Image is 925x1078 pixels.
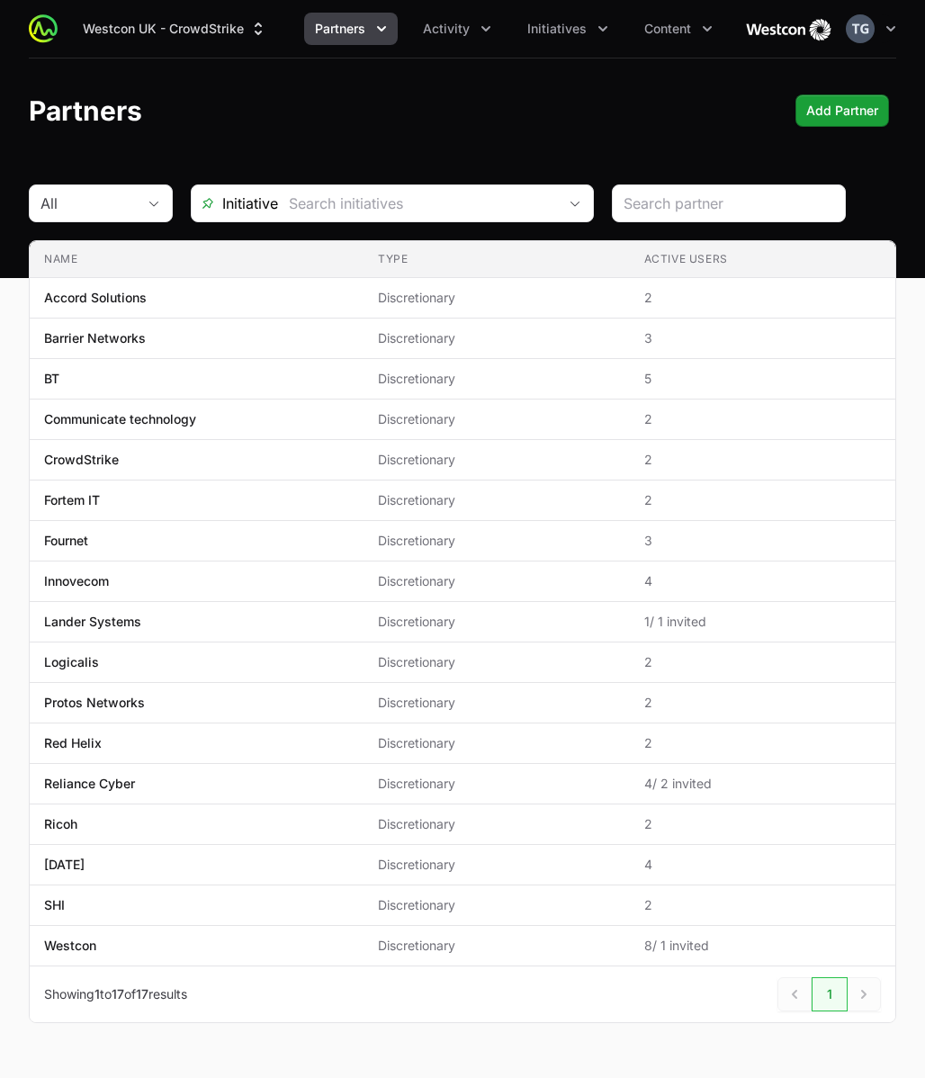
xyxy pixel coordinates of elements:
[644,896,881,914] span: 2
[644,572,881,590] span: 4
[644,532,881,550] span: 3
[44,896,65,914] p: SHI
[557,185,593,221] div: Open
[44,856,85,874] p: [DATE]
[29,14,58,43] img: ActivitySource
[378,937,615,955] span: Discretionary
[44,329,146,347] p: Barrier Networks
[378,775,615,793] span: Discretionary
[644,613,881,631] span: 1 / 1 invited
[44,289,147,307] p: Accord Solutions
[516,13,619,45] div: Initiatives menu
[745,11,831,47] img: Westcon UK
[423,20,470,38] span: Activity
[795,94,889,127] div: Primary actions
[315,20,365,38] span: Partners
[644,329,881,347] span: 3
[29,94,142,127] h1: Partners
[44,410,196,428] p: Communicate technology
[378,734,615,752] span: Discretionary
[30,241,364,278] th: Name
[644,20,691,38] span: Content
[412,13,502,45] button: Activity
[644,289,881,307] span: 2
[304,13,398,45] div: Partners menu
[44,775,135,793] p: Reliance Cyber
[527,20,587,38] span: Initiatives
[44,572,109,590] p: Innovecom
[72,13,278,45] div: Supplier switch menu
[644,410,881,428] span: 2
[44,613,141,631] p: Lander Systems
[44,937,96,955] p: Westcon
[58,13,723,45] div: Main navigation
[644,775,881,793] span: 4 / 2 invited
[630,241,895,278] th: Active Users
[795,94,889,127] button: Add Partner
[44,370,59,388] p: BT
[364,241,629,278] th: Type
[644,370,881,388] span: 5
[112,986,124,1002] span: 17
[624,193,834,214] input: Search partner
[378,370,615,388] span: Discretionary
[40,193,136,214] div: All
[644,491,881,509] span: 2
[644,694,881,712] span: 2
[378,653,615,671] span: Discretionary
[378,410,615,428] span: Discretionary
[378,896,615,914] span: Discretionary
[378,289,615,307] span: Discretionary
[378,329,615,347] span: Discretionary
[644,815,881,833] span: 2
[633,13,723,45] div: Content menu
[44,653,99,671] p: Logicalis
[44,815,77,833] p: Ricoh
[44,491,100,509] p: Fortem IT
[644,653,881,671] span: 2
[378,613,615,631] span: Discretionary
[378,491,615,509] span: Discretionary
[644,937,881,955] span: 8 / 1 invited
[378,532,615,550] span: Discretionary
[192,193,278,214] span: Initiative
[378,572,615,590] span: Discretionary
[30,185,172,221] button: All
[412,13,502,45] div: Activity menu
[846,14,875,43] img: Timothy Greig
[44,451,119,469] p: CrowdStrike
[378,694,615,712] span: Discretionary
[644,856,881,874] span: 4
[44,985,187,1003] p: Showing to of results
[644,734,881,752] span: 2
[378,815,615,833] span: Discretionary
[44,694,145,712] p: Protos Networks
[378,856,615,874] span: Discretionary
[812,977,848,1011] a: 1
[44,532,88,550] p: Fournet
[94,986,100,1002] span: 1
[516,13,619,45] button: Initiatives
[644,451,881,469] span: 2
[136,986,148,1002] span: 17
[378,451,615,469] span: Discretionary
[44,734,102,752] p: Red Helix
[278,185,557,221] input: Search initiatives
[72,13,278,45] button: Westcon UK - CrowdStrike
[633,13,723,45] button: Content
[806,100,878,121] span: Add Partner
[304,13,398,45] button: Partners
